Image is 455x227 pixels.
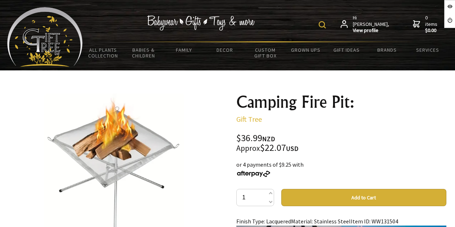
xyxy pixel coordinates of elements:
[236,93,446,111] h1: Camping Fire Pit:
[262,135,275,143] span: NZD
[319,21,326,28] img: product search
[164,42,205,57] a: Family
[326,42,367,57] a: Gift Ideas
[413,15,439,34] a: 0 items$0.00
[236,160,446,177] div: or 4 payments of $9.25 with
[83,42,123,63] a: All Plants Collection
[286,144,299,153] span: USD
[236,171,271,177] img: Afterpay
[353,15,390,34] span: Hi [PERSON_NAME],
[425,27,439,34] strong: $0.00
[353,27,390,34] strong: View profile
[7,7,83,67] img: Babyware - Gifts - Toys and more...
[236,143,260,153] small: Approx
[425,14,439,34] span: 0 items
[147,15,255,31] img: Babywear - Gifts - Toys & more
[281,189,446,206] button: Add to Cart
[407,42,448,57] a: Services
[236,134,446,153] div: $36.99 $22.07
[341,15,390,34] a: Hi [PERSON_NAME],View profile
[367,42,407,57] a: Brands
[286,42,326,57] a: Grown Ups
[123,42,164,63] a: Babies & Children
[236,115,262,124] a: Gift Tree
[204,42,245,57] a: Decor
[245,42,286,63] a: Custom Gift Box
